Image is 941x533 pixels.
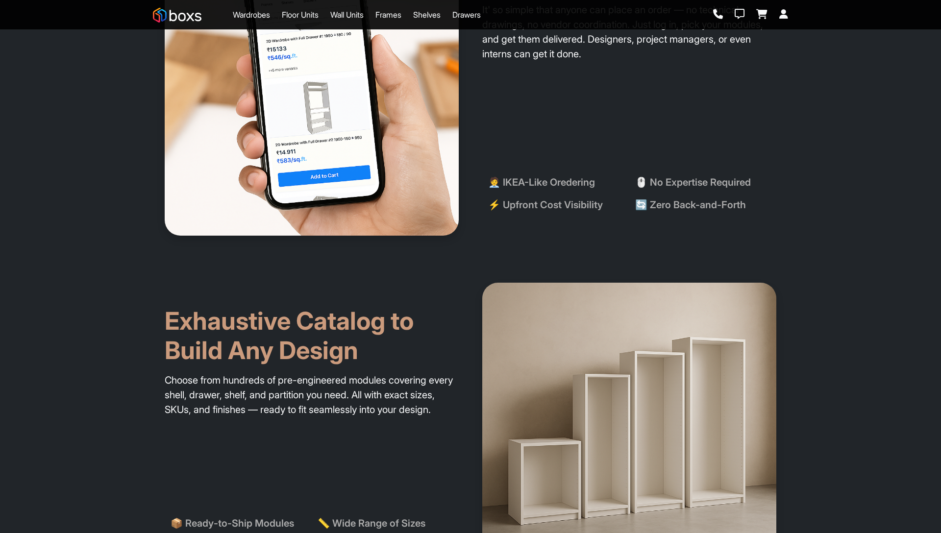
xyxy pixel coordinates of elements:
a: Floor Units [282,9,319,21]
span: 🧑‍💼 IKEA-Like Oredering [488,175,595,190]
span: 🖱️ No Expertise Required [635,175,751,190]
span: 📦 Ready-to-Ship Modules [171,516,294,531]
h2: Exhaustive Catalog to Build Any Design [165,283,459,365]
a: Shelves [413,9,441,21]
a: Wall Units [330,9,364,21]
a: Wardrobes [233,9,270,21]
span: ⚡ Upfront Cost Visibility [488,197,603,212]
p: Choose from hundreds of pre-engineered modules covering every shell, drawer, shelf, and partition... [165,373,459,417]
span: 🔄 Zero Back-and-Forth [635,197,746,212]
p: It' so simple that anyone can place an order — no technical drawings, no vendor coordination. Jus... [482,2,776,61]
a: Frames [375,9,401,21]
img: Boxs logo [153,8,201,23]
a: Drawers [452,9,481,21]
span: 📏 Wide Range of Sizes [318,516,425,531]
